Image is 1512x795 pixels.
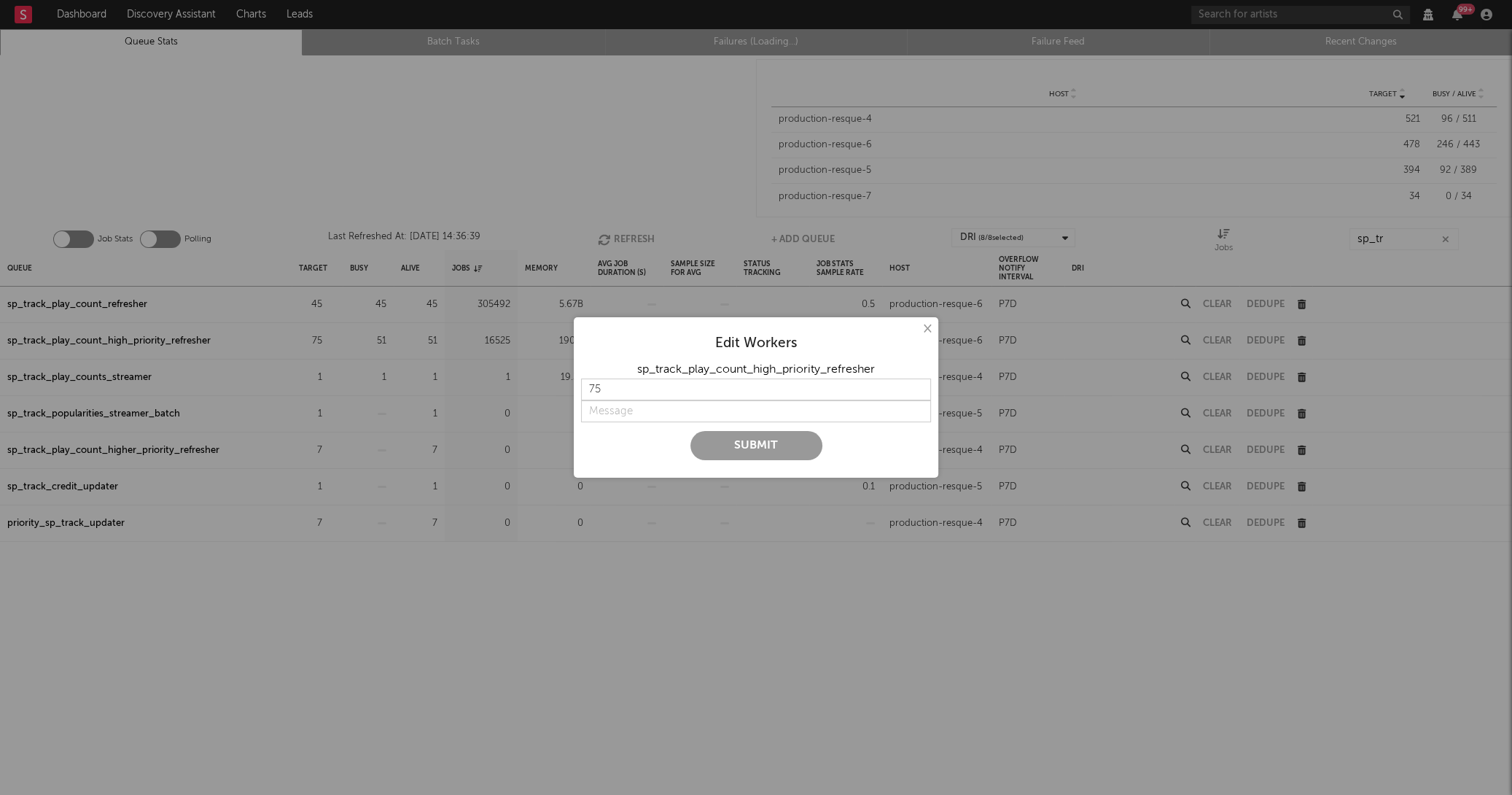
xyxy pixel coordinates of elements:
[919,321,935,337] button: ×
[690,431,822,460] button: Submit
[581,379,931,400] input: Target
[581,335,931,352] div: Edit Workers
[581,361,931,379] div: sp_track_play_count_high_priority_refresher
[581,400,931,422] input: Message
